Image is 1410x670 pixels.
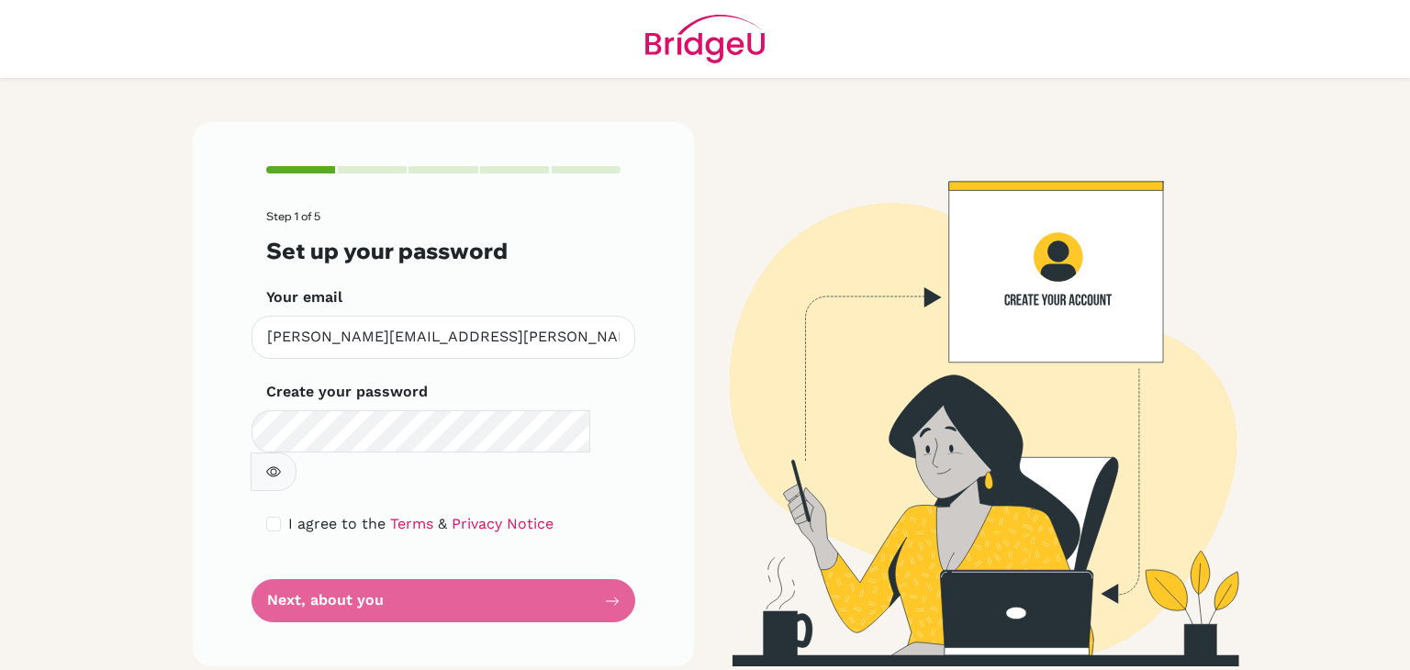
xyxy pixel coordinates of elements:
span: & [438,515,447,532]
a: Terms [390,515,433,532]
label: Your email [266,286,342,308]
span: Step 1 of 5 [266,209,320,223]
input: Insert your email* [252,316,635,359]
span: I agree to the [288,515,386,532]
label: Create your password [266,381,428,403]
h3: Set up your password [266,238,621,264]
a: Privacy Notice [452,515,554,532]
